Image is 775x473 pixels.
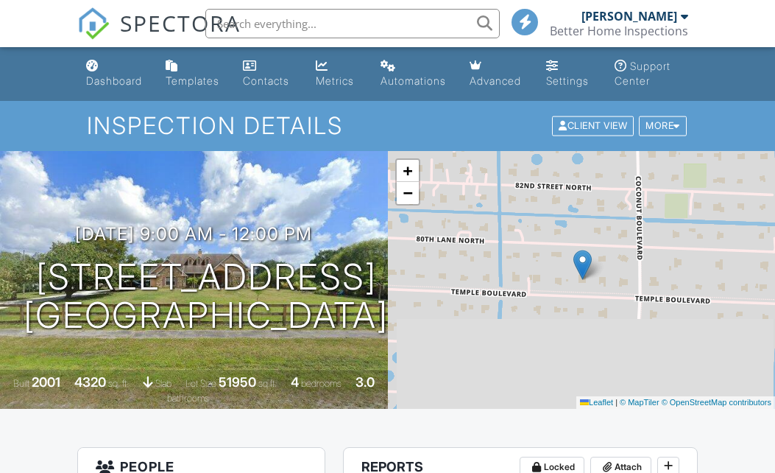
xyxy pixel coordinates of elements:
h1: Inspection Details [87,113,688,139]
div: Advanced [470,74,521,87]
span: Built [13,378,29,389]
a: Client View [551,119,637,130]
span: SPECTORA [120,7,241,38]
a: Metrics [310,53,363,95]
span: Lot Size [185,378,216,389]
div: More [639,116,687,136]
a: © OpenStreetMap contributors [662,398,771,407]
span: bathrooms [167,393,209,404]
a: Support Center [609,53,695,95]
div: Metrics [316,74,354,87]
div: Client View [552,116,634,136]
span: + [403,161,412,180]
div: 3.0 [355,374,375,390]
a: Contacts [237,53,298,95]
span: bedrooms [301,378,342,389]
span: slab [155,378,171,389]
a: Automations (Basic) [375,53,452,95]
h3: [DATE] 9:00 am - 12:00 pm [75,224,312,244]
span: sq.ft. [258,378,277,389]
input: Search everything... [205,9,500,38]
img: Marker [573,250,592,280]
div: Better Home Inspections [550,24,688,38]
div: Support Center [615,60,670,87]
div: Contacts [243,74,289,87]
div: Settings [546,74,589,87]
a: SPECTORA [77,20,241,51]
a: Dashboard [80,53,148,95]
h1: [STREET_ADDRESS] [GEOGRAPHIC_DATA] [24,258,389,336]
a: Zoom out [397,182,419,204]
span: sq. ft. [108,378,129,389]
span: − [403,183,412,202]
div: [PERSON_NAME] [581,9,677,24]
a: Settings [540,53,597,95]
a: Templates [160,53,225,95]
div: Dashboard [86,74,142,87]
a: Zoom in [397,160,419,182]
div: Templates [166,74,219,87]
div: 4320 [74,374,106,390]
div: Automations [381,74,446,87]
a: Advanced [464,53,528,95]
a: Leaflet [580,398,613,407]
div: 4 [291,374,299,390]
span: | [615,398,617,407]
a: © MapTiler [620,398,659,407]
div: 51950 [219,374,256,390]
img: The Best Home Inspection Software - Spectora [77,7,110,40]
div: 2001 [32,374,60,390]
